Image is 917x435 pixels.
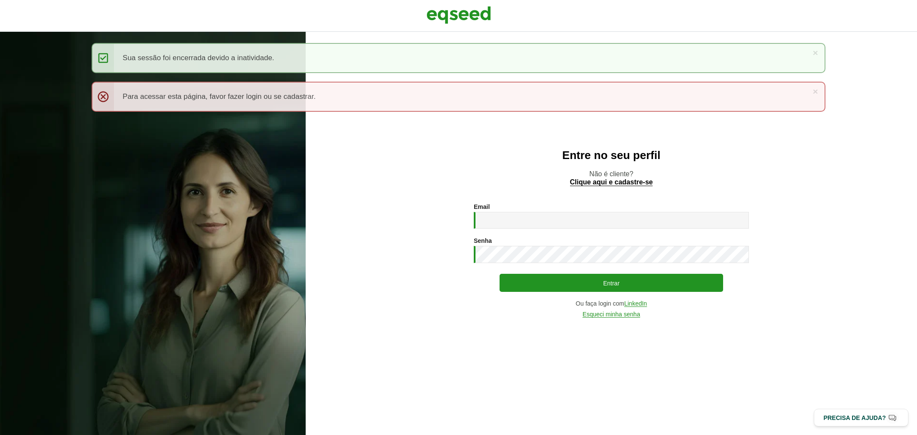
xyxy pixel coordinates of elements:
[474,238,492,244] label: Senha
[474,300,749,307] div: Ou faça login com
[92,43,825,73] div: Sua sessão foi encerrada devido a inatividade.
[426,4,491,26] img: EqSeed Logo
[570,179,653,186] a: Clique aqui e cadastre-se
[92,82,825,112] div: Para acessar esta página, favor fazer login ou se cadastrar.
[813,87,818,96] a: ×
[500,274,723,292] button: Entrar
[323,149,900,162] h2: Entre no seu perfil
[624,300,647,307] a: LinkedIn
[323,170,900,186] p: Não é cliente?
[474,204,490,210] label: Email
[583,311,640,318] a: Esqueci minha senha
[813,48,818,57] a: ×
